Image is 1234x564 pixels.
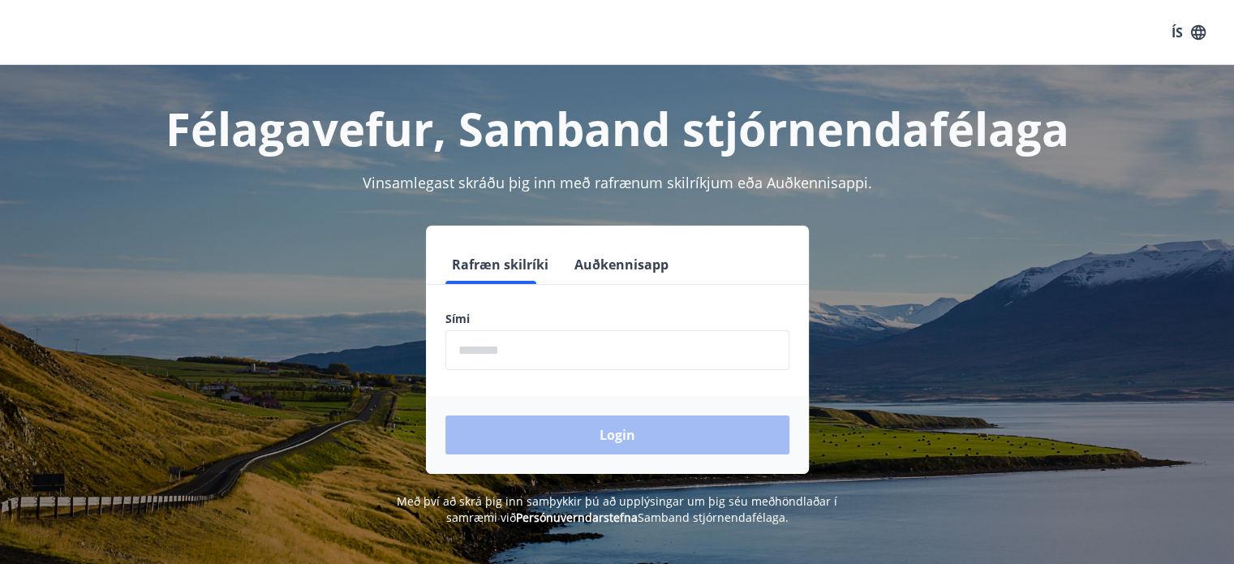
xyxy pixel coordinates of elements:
[1163,18,1215,47] button: ÍS
[397,493,837,525] span: Með því að skrá þig inn samþykkir þú að upplýsingar um þig séu meðhöndlaðar í samræmi við Samband...
[445,245,555,284] button: Rafræn skilríki
[53,97,1182,159] h1: Félagavefur, Samband stjórnendafélaga
[568,245,675,284] button: Auðkennisapp
[445,311,789,327] label: Sími
[516,510,638,525] a: Persónuverndarstefna
[363,173,872,192] span: Vinsamlegast skráðu þig inn með rafrænum skilríkjum eða Auðkennisappi.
